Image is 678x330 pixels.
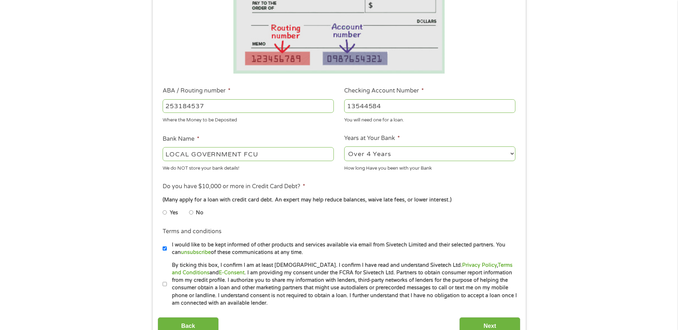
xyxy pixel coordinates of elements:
input: 263177916 [163,99,334,113]
input: 345634636 [344,99,515,113]
div: Where the Money to be Deposited [163,114,334,124]
label: Years at Your Bank [344,135,400,142]
a: Terms and Conditions [172,262,513,276]
label: Checking Account Number [344,87,424,95]
a: E-Consent [219,270,244,276]
label: By ticking this box, I confirm I am at least [DEMOGRAPHIC_DATA]. I confirm I have read and unders... [167,261,518,307]
label: Do you have $10,000 or more in Credit Card Debt? [163,183,305,190]
label: I would like to be kept informed of other products and services available via email from Sivetech... [167,241,518,256]
label: Bank Name [163,135,199,143]
label: ABA / Routing number [163,87,231,95]
label: Yes [170,209,178,217]
a: Privacy Policy [462,262,497,268]
label: Terms and conditions [163,228,222,235]
div: You will need one for a loan. [344,114,515,124]
div: (Many apply for a loan with credit card debt. An expert may help reduce balances, waive late fees... [163,196,515,204]
div: How long Have you been with your Bank [344,162,515,172]
a: unsubscribe [181,249,211,255]
label: No [196,209,203,217]
div: We do NOT store your bank details! [163,162,334,172]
